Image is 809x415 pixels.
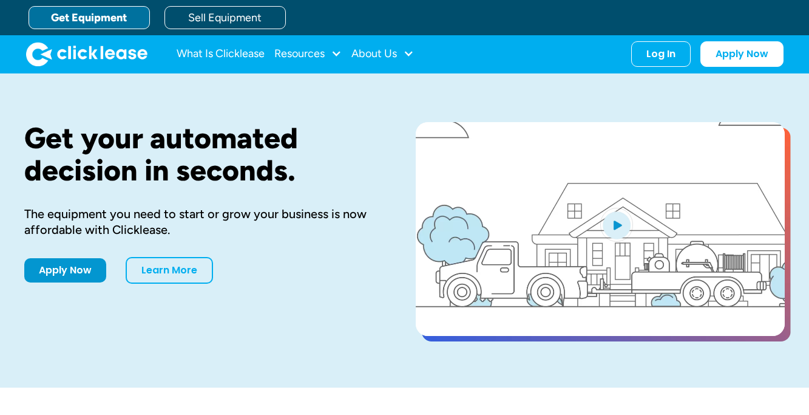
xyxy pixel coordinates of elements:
[29,6,150,29] a: Get Equipment
[164,6,286,29] a: Sell Equipment
[24,258,106,283] a: Apply Now
[26,42,147,66] img: Clicklease logo
[24,122,377,187] h1: Get your automated decision in seconds.
[416,122,785,336] a: open lightbox
[177,42,265,66] a: What Is Clicklease
[24,206,377,238] div: The equipment you need to start or grow your business is now affordable with Clicklease.
[351,42,414,66] div: About Us
[646,48,675,60] div: Log In
[26,42,147,66] a: home
[126,257,213,284] a: Learn More
[600,208,633,242] img: Blue play button logo on a light blue circular background
[700,41,784,67] a: Apply Now
[274,42,342,66] div: Resources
